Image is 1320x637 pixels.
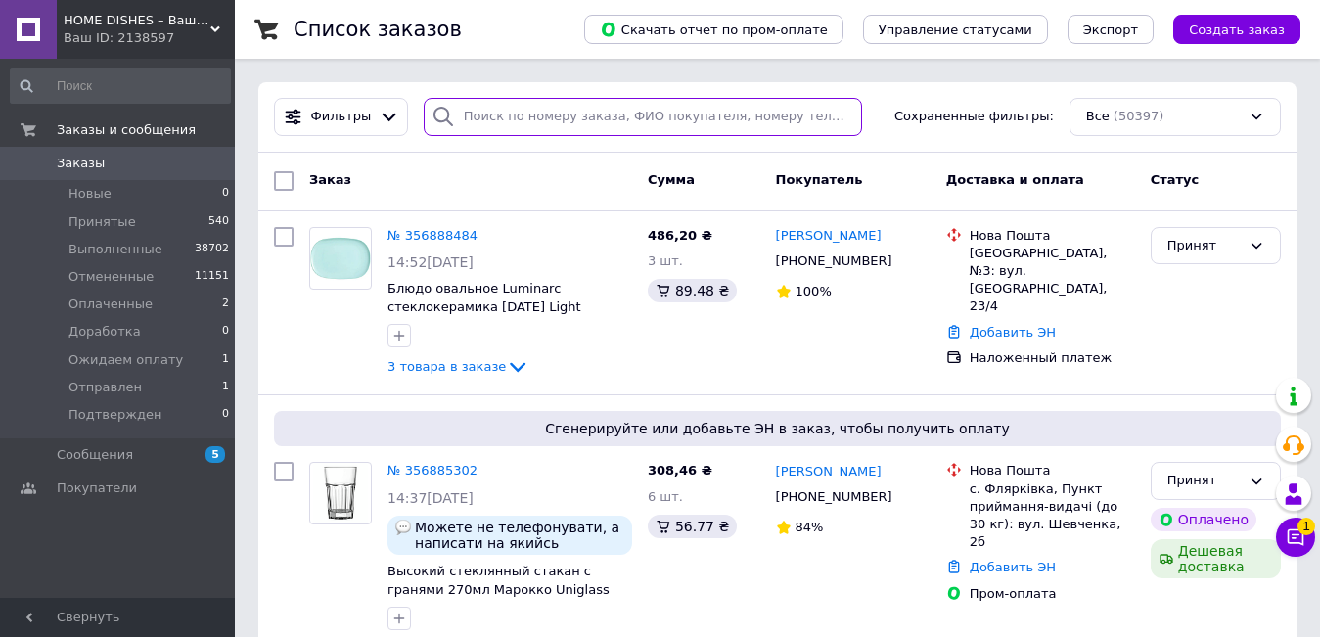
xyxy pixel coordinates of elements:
span: Скачать отчет по пром-оплате [600,21,828,38]
a: № 356888484 [387,228,478,243]
div: Наложенный платеж [970,349,1135,367]
div: 89.48 ₴ [648,279,737,302]
span: HOME DISHES – Ваш поставщик посуды [64,12,210,29]
a: 3 товара в заказе [387,359,529,374]
span: 2 [222,296,229,313]
div: Принят [1167,471,1241,491]
span: 1 [222,351,229,369]
span: 14:52[DATE] [387,254,474,270]
span: Отмененные [68,268,154,286]
button: Управление статусами [863,15,1048,44]
span: Выполненные [68,241,162,258]
span: 38702 [195,241,229,258]
span: (50397) [1114,109,1164,123]
a: Добавить ЭН [970,325,1056,340]
span: 11151 [195,268,229,286]
input: Поиск по номеру заказа, ФИО покупателя, номеру телефона, Email, номеру накладной [424,98,862,136]
span: Покупатели [57,479,137,497]
a: № 356885302 [387,463,478,478]
a: Блюдо овальное Luminarc стеклокерамика [DATE] Light Turquoise 340х240 мм (P9797) [387,281,586,332]
span: 1 [222,379,229,396]
span: 3 шт. [648,253,683,268]
span: Заказ [309,172,351,187]
span: 486,20 ₴ [648,228,712,243]
img: Фото товару [310,235,371,281]
span: Ожидаем оплату [68,351,183,369]
span: 100% [796,284,832,298]
img: Фото товару [313,463,368,523]
span: 540 [208,213,229,231]
span: 308,46 ₴ [648,463,712,478]
span: Статус [1151,172,1200,187]
span: Отправлен [68,379,142,396]
button: Экспорт [1068,15,1154,44]
div: Нова Пошта [970,462,1135,479]
span: 6 шт. [648,489,683,504]
div: с. Флярківка, Пункт приймання-видачі (до 30 кг): вул. Шевченка, 2б [970,480,1135,552]
span: Доработка [68,323,141,341]
div: Пром-оплата [970,585,1135,603]
h1: Список заказов [294,18,462,41]
span: 0 [222,406,229,424]
span: Заказы и сообщения [57,121,196,139]
span: Фильтры [311,108,372,126]
input: Поиск [10,68,231,104]
span: Управление статусами [879,23,1032,37]
button: Создать заказ [1173,15,1300,44]
span: Оплаченные [68,296,153,313]
div: 56.77 ₴ [648,515,737,538]
div: Нова Пошта [970,227,1135,245]
span: Сообщения [57,446,133,464]
span: Сумма [648,172,695,187]
span: Новые [68,185,112,203]
a: Добавить ЭН [970,560,1056,574]
span: 0 [222,185,229,203]
button: Чат с покупателем1 [1276,518,1315,557]
span: 84% [796,520,824,534]
a: Высокий стеклянный стакан с гранями 270мл Марокко Uniglass 51032-МС12/sl [387,564,610,614]
span: Покупатель [776,172,863,187]
a: Создать заказ [1154,22,1300,36]
span: Подтвержден [68,406,161,424]
div: Ваш ID: 2138597 [64,29,235,47]
div: Дешевая доставка [1151,539,1281,578]
div: Оплачено [1151,508,1256,531]
span: Сохраненные фильтры: [894,108,1054,126]
span: [PHONE_NUMBER] [776,253,892,268]
span: 0 [222,323,229,341]
a: Фото товару [309,227,372,290]
span: Заказы [57,155,105,172]
span: [PHONE_NUMBER] [776,489,892,504]
span: Создать заказ [1189,23,1285,37]
span: 14:37[DATE] [387,490,474,506]
img: :speech_balloon: [395,520,411,535]
a: [PERSON_NAME] [776,463,882,481]
a: [PERSON_NAME] [776,227,882,246]
div: Принят [1167,236,1241,256]
button: Скачать отчет по пром-оплате [584,15,843,44]
span: Принятые [68,213,136,231]
a: Фото товару [309,462,372,524]
span: Экспорт [1083,23,1138,37]
span: Можете не телефонувати, а написати на якийсь месенджер [415,520,624,551]
span: Доставка и оплата [946,172,1084,187]
span: Все [1086,108,1110,126]
span: 5 [205,446,225,463]
div: [GEOGRAPHIC_DATA], №3: вул. [GEOGRAPHIC_DATA], 23/4 [970,245,1135,316]
span: 1 [1297,514,1315,531]
span: Сгенерируйте или добавьте ЭН в заказ, чтобы получить оплату [282,419,1273,438]
span: 3 товара в заказе [387,359,506,374]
